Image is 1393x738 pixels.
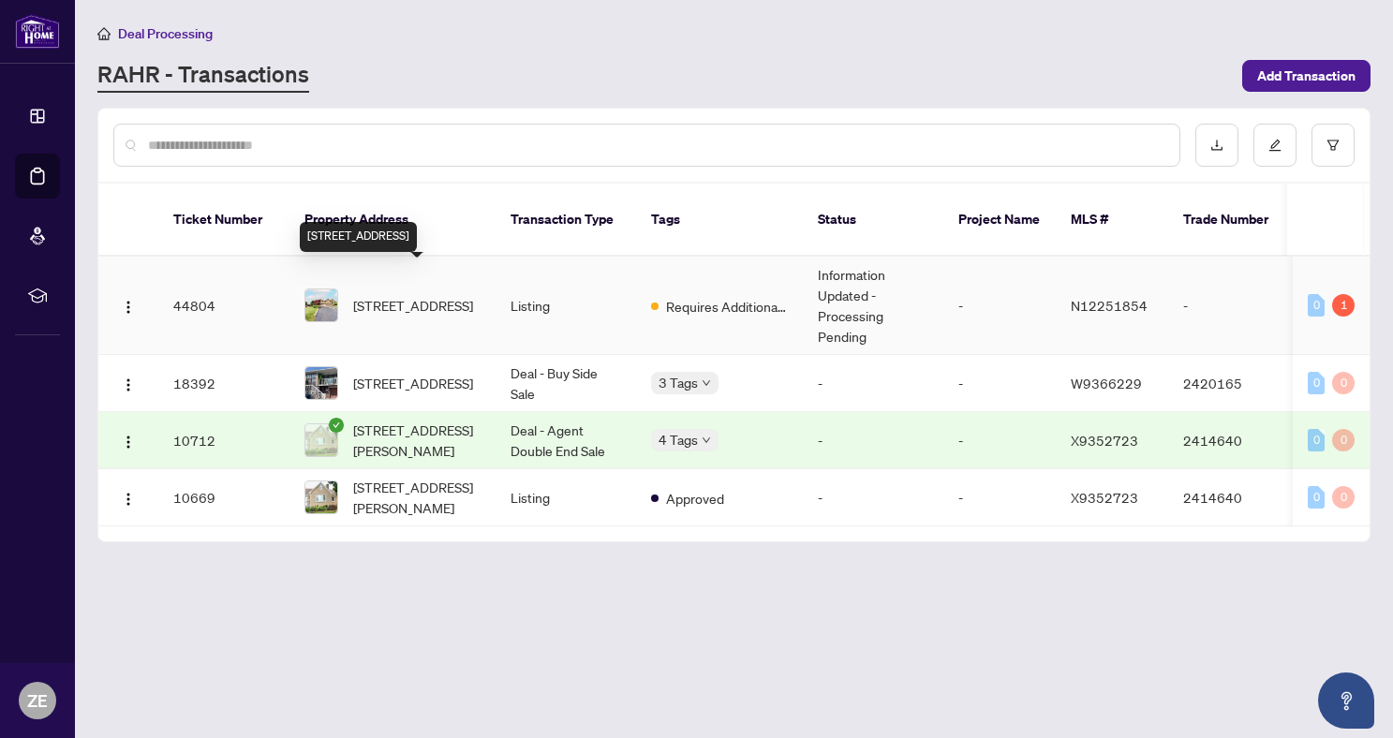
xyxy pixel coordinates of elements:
td: 2414640 [1168,412,1299,469]
td: 2414640 [1168,469,1299,526]
td: Listing [496,257,636,355]
img: Logo [121,300,136,315]
span: N12251854 [1071,297,1148,314]
span: X9352723 [1071,489,1138,506]
td: 10669 [158,469,289,526]
span: ZE [27,687,48,714]
td: - [803,355,943,412]
td: Deal - Agent Double End Sale [496,412,636,469]
button: download [1195,124,1238,167]
span: [STREET_ADDRESS] [353,373,473,393]
td: Deal - Buy Side Sale [496,355,636,412]
img: thumbnail-img [305,481,337,513]
span: home [97,27,111,40]
span: Approved [666,488,724,509]
span: download [1210,139,1223,152]
img: thumbnail-img [305,289,337,321]
button: filter [1311,124,1355,167]
th: Status [803,184,943,257]
div: 1 [1332,294,1355,317]
div: [STREET_ADDRESS] [300,222,417,252]
td: 18392 [158,355,289,412]
td: - [943,257,1056,355]
td: 2420165 [1168,355,1299,412]
td: Information Updated - Processing Pending [803,257,943,355]
span: Requires Additional Docs [666,296,788,317]
span: 3 Tags [659,372,698,393]
td: - [943,355,1056,412]
span: 4 Tags [659,429,698,450]
div: 0 [1332,372,1355,394]
span: down [702,435,711,445]
span: filter [1326,139,1340,152]
a: RAHR - Transactions [97,59,309,93]
div: 0 [1308,429,1325,451]
div: 0 [1308,486,1325,509]
div: 0 [1332,429,1355,451]
span: check-circle [329,418,344,433]
div: 0 [1308,372,1325,394]
td: - [943,412,1056,469]
td: Listing [496,469,636,526]
span: X9352723 [1071,432,1138,449]
button: Add Transaction [1242,60,1371,92]
td: - [1168,257,1299,355]
td: - [803,412,943,469]
span: down [702,378,711,388]
button: Open asap [1318,672,1374,729]
th: Ticket Number [158,184,289,257]
img: Logo [121,435,136,450]
button: Logo [113,290,143,320]
th: Transaction Type [496,184,636,257]
td: - [803,469,943,526]
th: MLS # [1056,184,1168,257]
th: Project Name [943,184,1056,257]
button: Logo [113,368,143,398]
img: thumbnail-img [305,367,337,399]
td: - [943,469,1056,526]
td: 44804 [158,257,289,355]
th: Trade Number [1168,184,1299,257]
button: Logo [113,482,143,512]
th: Property Address [289,184,496,257]
div: 0 [1308,294,1325,317]
span: W9366229 [1071,375,1142,391]
img: Logo [121,377,136,392]
span: edit [1268,139,1282,152]
img: logo [15,14,60,49]
th: Tags [636,184,803,257]
span: [STREET_ADDRESS] [353,295,473,316]
img: Logo [121,492,136,507]
span: [STREET_ADDRESS][PERSON_NAME] [353,477,481,518]
img: thumbnail-img [305,424,337,456]
td: 10712 [158,412,289,469]
button: edit [1253,124,1297,167]
button: Logo [113,425,143,455]
span: Add Transaction [1257,61,1356,91]
span: Deal Processing [118,25,213,42]
span: [STREET_ADDRESS][PERSON_NAME] [353,420,481,461]
div: 0 [1332,486,1355,509]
